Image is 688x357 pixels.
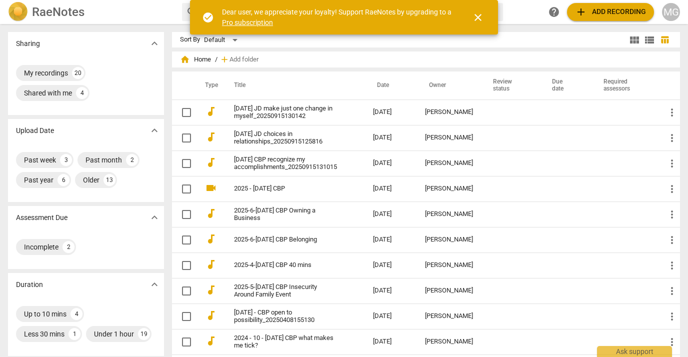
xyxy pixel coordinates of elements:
span: help [548,6,560,18]
div: [PERSON_NAME] [425,287,473,294]
button: Show more [147,36,162,51]
th: Review status [481,71,540,99]
td: [DATE] [365,99,417,125]
a: [DATE] JD make just one change in myself_20250915130142 [234,105,337,120]
span: Add recording [575,6,646,18]
span: more_vert [666,310,678,322]
span: audiotrack [205,156,217,168]
button: Upload [567,3,654,21]
div: [PERSON_NAME] [425,236,473,243]
span: more_vert [666,132,678,144]
button: List view [642,32,657,47]
button: MG [662,3,680,21]
div: 13 [103,174,115,186]
div: [PERSON_NAME] [425,338,473,345]
a: [DATE] CBP recognize my accomplishments_20250915131015 [234,156,337,171]
div: [PERSON_NAME] [425,261,473,269]
button: Tile view [627,32,642,47]
span: Home [180,54,211,64]
span: table_chart [660,35,669,44]
div: Default [204,32,241,48]
button: Show more [147,123,162,138]
span: videocam [205,182,217,194]
div: Past year [24,175,53,185]
div: Older [83,175,99,185]
th: Title [222,71,365,99]
div: Dear user, we appreciate your loyalty! Support RaeNotes by upgrading to a [222,7,454,27]
span: add [219,54,229,64]
span: more_vert [666,106,678,118]
td: [DATE] [365,201,417,227]
span: check_circle [202,11,214,23]
td: [DATE] [365,252,417,278]
span: more_vert [666,157,678,169]
button: Close [466,5,490,29]
span: home [180,54,190,64]
span: add [575,6,587,18]
div: 4 [70,308,82,320]
a: LogoRaeNotes [8,2,174,22]
img: Logo [8,2,28,22]
a: 2025-6-[DATE] CBP Owning a Business [234,207,337,222]
span: more_vert [666,208,678,220]
div: 1 [68,328,80,340]
p: Upload Date [16,125,54,136]
th: Type [197,71,222,99]
a: 2025-6-[DATE] CBP Belonging [234,236,337,243]
span: view_module [628,34,640,46]
div: Past month [85,155,122,165]
span: audiotrack [205,284,217,296]
span: audiotrack [205,233,217,245]
div: [PERSON_NAME] [425,159,473,167]
div: [PERSON_NAME] [425,312,473,320]
div: 2 [126,154,138,166]
th: Date [365,71,417,99]
div: 2 [62,241,74,253]
div: My recordings [24,68,68,78]
td: [DATE] [365,227,417,252]
div: Incomplete [24,242,58,252]
th: Due date [540,71,591,99]
div: Shared with me [24,88,72,98]
span: more_vert [666,336,678,348]
div: 19 [138,328,150,340]
span: audiotrack [205,207,217,219]
a: 2024 - 10 - [DATE] CBP what makes me tick? [234,334,337,349]
td: [DATE] [365,278,417,303]
span: more_vert [666,234,678,246]
a: Help [545,3,563,21]
div: Under 1 hour [94,329,134,339]
span: audiotrack [205,105,217,117]
a: [DATE] JD choices in relationships_20250915125816 [234,130,337,145]
a: [DATE] - CBP open to possibility_20250408155130 [234,309,337,324]
div: Past week [24,155,56,165]
td: [DATE] [365,176,417,201]
span: Add folder [229,56,258,63]
div: 3 [60,154,72,166]
div: Sort By [180,36,200,43]
span: audiotrack [205,258,217,270]
span: expand_more [148,278,160,290]
div: Up to 10 mins [24,309,66,319]
div: 20 [72,67,84,79]
span: expand_more [148,37,160,49]
th: Owner [417,71,481,99]
a: 2025-5-[DATE] CBP Insecurity Around Family Event [234,283,337,298]
th: Required assessors [591,71,658,99]
a: 2025 - [DATE] CBP [234,185,337,192]
p: Duration [16,279,43,290]
span: / [215,56,217,63]
span: search [186,6,198,18]
div: Less 30 mins [24,329,64,339]
button: Show more [147,277,162,292]
div: 6 [57,174,69,186]
button: Show more [147,210,162,225]
div: [PERSON_NAME] [425,134,473,141]
a: Pro subscription [222,18,273,26]
button: Table view [657,32,672,47]
td: [DATE] [365,125,417,150]
div: [PERSON_NAME] [425,210,473,218]
td: [DATE] [365,329,417,354]
p: Assessment Due [16,212,67,223]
